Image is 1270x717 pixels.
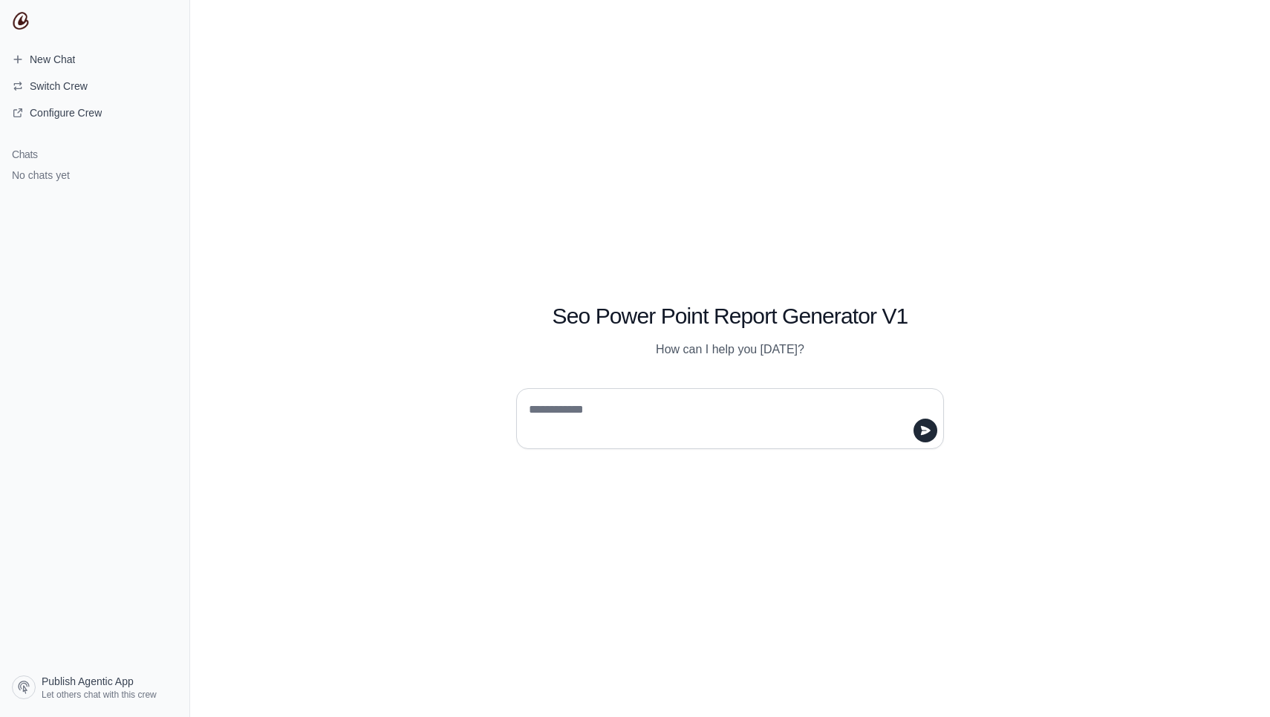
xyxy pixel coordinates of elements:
[30,52,75,67] span: New Chat
[516,303,944,330] h1: Seo Power Point Report Generator V1
[42,674,134,689] span: Publish Agentic App
[6,74,183,98] button: Switch Crew
[6,48,183,71] a: New Chat
[6,101,183,125] a: Configure Crew
[30,105,102,120] span: Configure Crew
[30,79,88,94] span: Switch Crew
[42,689,157,701] span: Let others chat with this crew
[12,12,30,30] img: CrewAI Logo
[6,669,183,705] a: Publish Agentic App Let others chat with this crew
[516,341,944,358] p: How can I help you [DATE]?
